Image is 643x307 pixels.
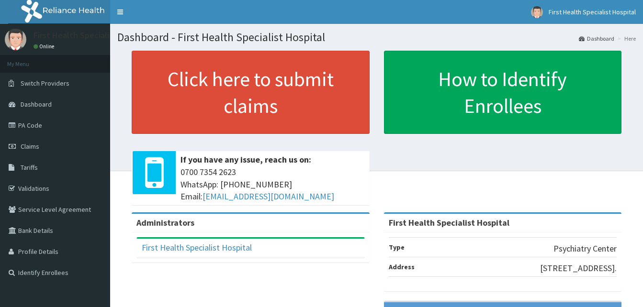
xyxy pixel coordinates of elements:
[132,51,370,134] a: Click here to submit claims
[180,166,365,203] span: 0700 7354 2623 WhatsApp: [PHONE_NUMBER] Email:
[615,34,636,43] li: Here
[540,262,617,274] p: [STREET_ADDRESS].
[142,242,252,253] a: First Health Specialist Hospital
[389,217,509,228] strong: First Health Specialist Hospital
[117,31,636,44] h1: Dashboard - First Health Specialist Hospital
[136,217,194,228] b: Administrators
[21,142,39,151] span: Claims
[203,191,334,202] a: [EMAIL_ADDRESS][DOMAIN_NAME]
[553,242,617,255] p: Psychiatry Center
[531,6,543,18] img: User Image
[34,31,150,40] p: First Health Specialist Hospital
[389,263,415,271] b: Address
[549,8,636,16] span: First Health Specialist Hospital
[384,51,622,134] a: How to Identify Enrollees
[5,29,26,50] img: User Image
[579,34,614,43] a: Dashboard
[21,79,69,88] span: Switch Providers
[389,243,405,252] b: Type
[21,163,38,172] span: Tariffs
[21,100,52,109] span: Dashboard
[180,154,311,165] b: If you have any issue, reach us on:
[34,43,56,50] a: Online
